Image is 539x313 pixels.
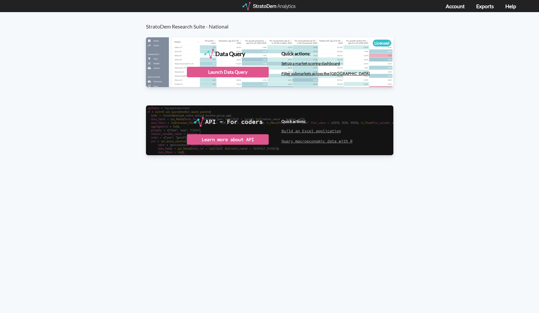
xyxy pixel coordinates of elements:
[281,138,352,143] a: Query macroeconomic data with R
[215,49,245,59] div: Data Query
[187,134,269,145] div: Learn more about API
[281,61,340,66] a: Set up a market scoring dashboard
[476,3,494,9] a: Exports
[146,12,400,29] h3: StratoDem Research Suite - National
[281,51,370,56] h4: Quick actions:
[205,117,263,127] div: API - For coders
[281,128,341,133] a: Build an Excel application
[373,40,391,46] div: Licensed
[446,3,465,9] a: Account
[281,71,370,76] a: Filter submarkets across the [GEOGRAPHIC_DATA]
[505,3,516,9] a: Help
[281,119,352,123] h4: Quick actions:
[187,67,269,77] div: Launch Data Query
